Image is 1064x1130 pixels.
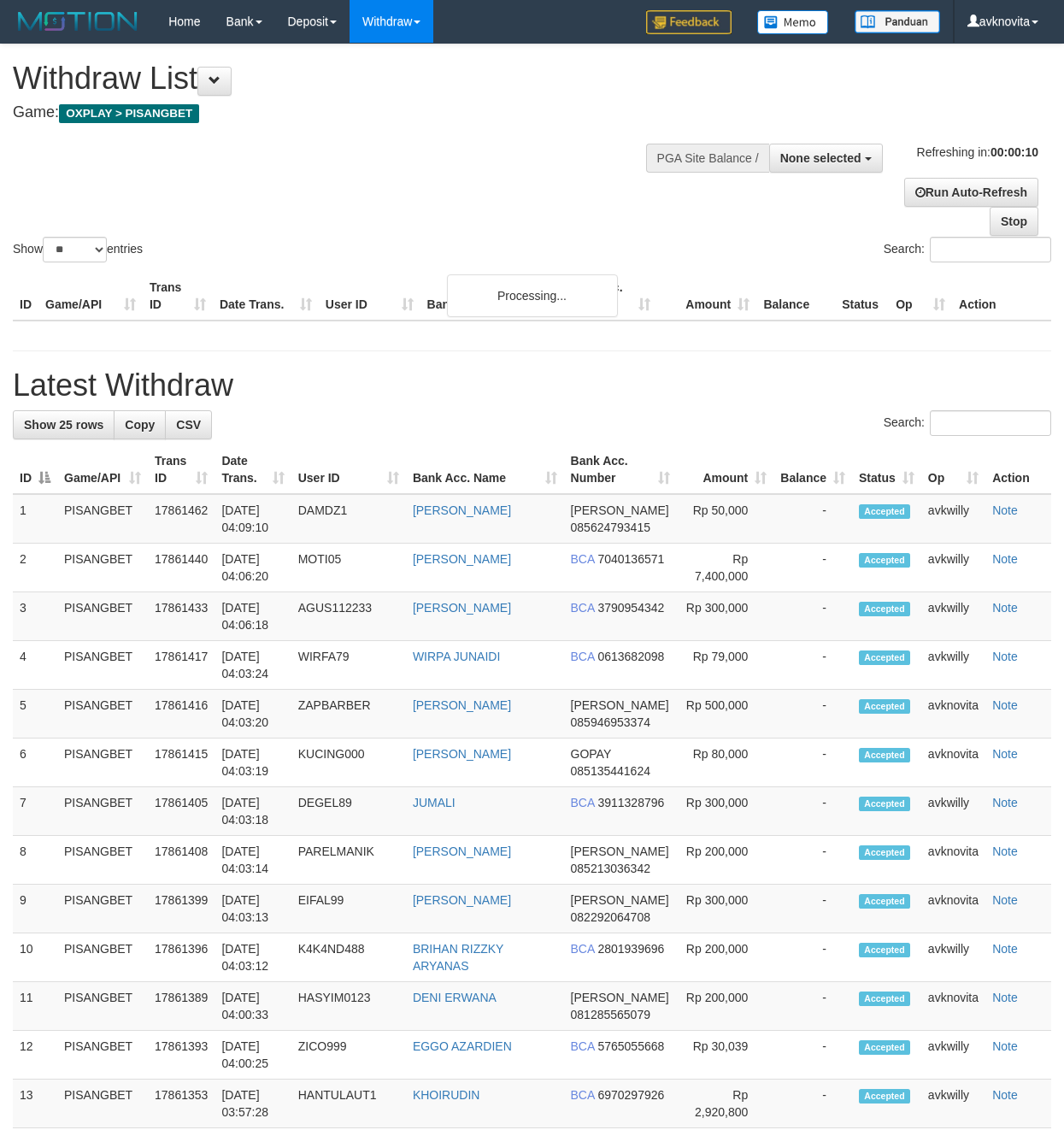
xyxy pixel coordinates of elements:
[855,10,940,33] img: panduan.png
[773,1080,852,1128] td: -
[677,836,773,885] td: Rp 200,000
[291,494,406,544] td: DAMDZ1
[859,504,910,519] span: Accepted
[992,991,1018,1004] a: Note
[889,272,952,321] th: Op
[571,521,650,534] span: Copy 085624793415 to clipboard
[57,885,148,933] td: PISANGBET
[13,933,57,982] td: 10
[291,1080,406,1128] td: HANTULAUT1
[921,445,985,494] th: Op: activate to sort column ascending
[773,445,852,494] th: Balance: activate to sort column ascending
[215,787,291,836] td: [DATE] 04:03:18
[597,552,664,566] span: Copy 7040136571 to clipboard
[558,272,657,321] th: Bank Acc. Number
[921,739,985,787] td: avknovita
[921,641,985,690] td: avkwilly
[215,836,291,885] td: [DATE] 04:03:14
[657,272,756,321] th: Amount
[413,503,511,517] a: [PERSON_NAME]
[413,1039,512,1053] a: EGGO AZARDIEN
[884,410,1051,436] label: Search:
[930,237,1051,262] input: Search:
[859,943,910,957] span: Accepted
[571,862,650,875] span: Copy 085213036342 to clipboard
[59,104,199,123] span: OXPLAY > PISANGBET
[992,845,1018,858] a: Note
[57,690,148,739] td: PISANGBET
[57,982,148,1031] td: PISANGBET
[291,982,406,1031] td: HASYIM0123
[677,1080,773,1128] td: Rp 2,920,800
[773,787,852,836] td: -
[13,237,143,262] label: Show entries
[148,544,215,592] td: 17861440
[921,544,985,592] td: avkwilly
[413,552,511,566] a: [PERSON_NAME]
[148,690,215,739] td: 17861416
[773,494,852,544] td: -
[921,787,985,836] td: avkwilly
[13,982,57,1031] td: 11
[985,445,1051,494] th: Action
[773,836,852,885] td: -
[677,641,773,690] td: Rp 79,000
[917,145,1038,159] span: Refreshing in:
[859,748,910,762] span: Accepted
[859,992,910,1006] span: Accepted
[859,553,910,568] span: Accepted
[13,592,57,641] td: 3
[13,410,115,439] a: Show 25 rows
[413,845,511,858] a: [PERSON_NAME]
[571,1039,595,1053] span: BCA
[992,503,1018,517] a: Note
[921,933,985,982] td: avkwilly
[13,1080,57,1128] td: 13
[38,272,143,321] th: Game/API
[571,747,611,761] span: GOPAY
[291,885,406,933] td: EIFAL99
[291,933,406,982] td: K4K4ND488
[413,796,456,809] a: JUMALI
[413,942,503,973] a: BRIHAN RIZZKY ARYANAS
[859,699,910,714] span: Accepted
[57,592,148,641] td: PISANGBET
[57,1031,148,1080] td: PISANGBET
[597,1039,664,1053] span: Copy 5765055668 to clipboard
[215,1031,291,1080] td: [DATE] 04:00:25
[148,445,215,494] th: Trans ID: activate to sort column ascending
[930,410,1051,436] input: Search:
[57,445,148,494] th: Game/API: activate to sort column ascending
[773,592,852,641] td: -
[291,690,406,739] td: ZAPBARBER
[904,178,1038,207] a: Run Auto-Refresh
[571,991,669,1004] span: [PERSON_NAME]
[215,1080,291,1128] td: [DATE] 03:57:28
[571,893,669,907] span: [PERSON_NAME]
[213,272,319,321] th: Date Trans.
[13,690,57,739] td: 5
[215,739,291,787] td: [DATE] 04:03:19
[148,1031,215,1080] td: 17861393
[646,144,769,173] div: PGA Site Balance /
[571,552,595,566] span: BCA
[677,592,773,641] td: Rp 300,000
[291,787,406,836] td: DEGEL89
[148,885,215,933] td: 17861399
[677,690,773,739] td: Rp 500,000
[291,836,406,885] td: PARELMANIK
[780,151,861,165] span: None selected
[291,739,406,787] td: KUCING000
[13,368,1051,403] h1: Latest Withdraw
[291,1031,406,1080] td: ZICO999
[835,272,889,321] th: Status
[215,641,291,690] td: [DATE] 04:03:24
[13,544,57,592] td: 2
[597,1088,664,1102] span: Copy 6970297926 to clipboard
[859,650,910,665] span: Accepted
[677,494,773,544] td: Rp 50,000
[852,445,921,494] th: Status: activate to sort column ascending
[57,739,148,787] td: PISANGBET
[571,715,650,729] span: Copy 085946953374 to clipboard
[571,1088,595,1102] span: BCA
